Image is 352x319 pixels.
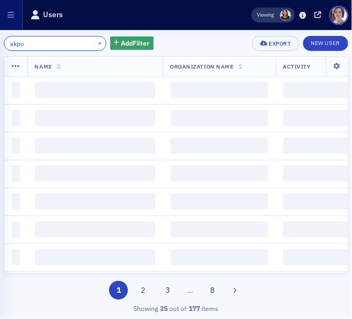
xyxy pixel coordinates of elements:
[12,138,20,154] span: ‌
[4,36,106,51] input: Search…
[12,194,20,210] span: ‌
[283,63,311,70] span: Activity
[329,6,348,25] span: Profile
[35,82,155,98] span: ‌
[183,285,198,295] span: …
[35,221,155,238] span: ‌
[252,36,299,51] button: Export
[35,110,155,126] span: ‌
[95,38,105,48] button: ×
[12,221,20,238] span: ‌
[12,166,20,182] span: ‌
[257,11,275,19] span: Viewing
[280,10,291,21] span: Noma Burge
[170,249,268,265] span: ‌
[170,166,268,182] span: ‌
[35,138,155,154] span: ‌
[109,281,128,300] button: 1
[35,63,52,70] span: Name
[134,281,153,300] button: 2
[303,36,348,51] a: New User
[12,82,20,98] span: ‌
[170,221,268,238] span: ‌
[170,194,268,210] span: ‌
[170,138,268,154] span: ‌
[170,82,268,98] span: ‌
[269,41,291,47] div: Export
[158,281,177,300] button: 3
[35,249,155,265] span: ‌
[203,281,222,300] button: 8
[12,249,20,265] span: ‌
[170,63,234,70] span: Organization Name
[4,303,348,313] div: Showing out of items
[121,38,149,48] span: Add Filter
[35,166,155,182] span: ‌
[159,303,170,313] strong: 25
[43,10,63,20] h1: Users
[110,36,154,50] button: AddFilter
[12,110,20,126] span: ‌
[170,110,268,126] span: ‌
[187,303,202,313] strong: 177
[35,194,155,210] span: ‌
